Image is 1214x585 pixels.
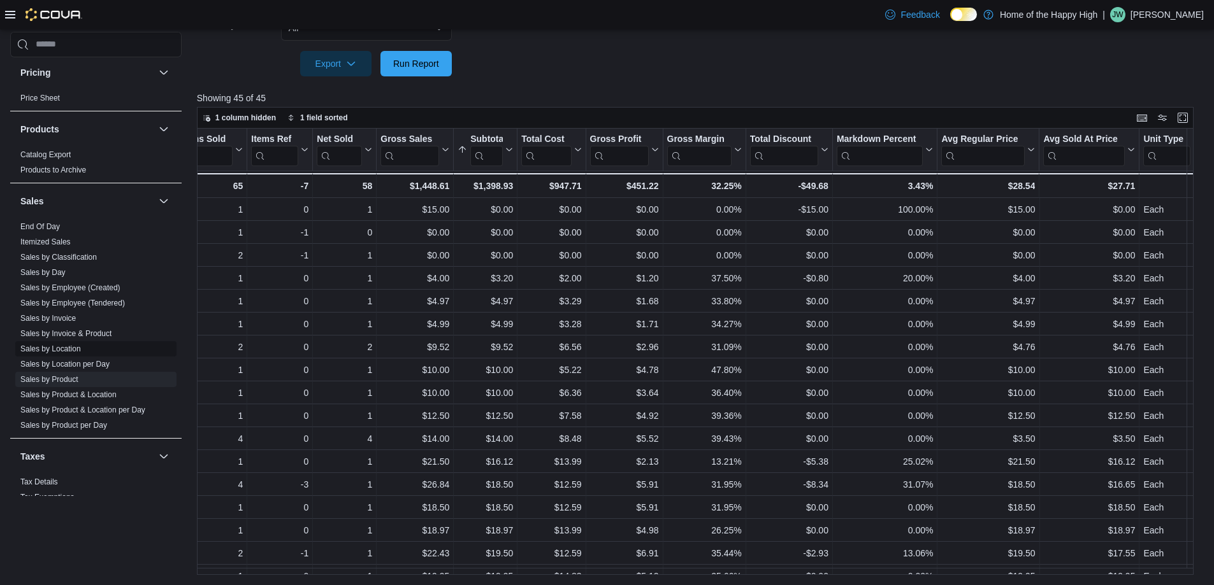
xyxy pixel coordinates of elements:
[750,362,828,377] div: $0.00
[20,252,97,262] span: Sales by Classification
[20,222,60,232] span: End Of Day
[180,385,243,400] div: 1
[20,390,117,400] span: Sales by Product & Location
[251,225,308,240] div: -1
[1143,271,1201,286] div: Each
[20,359,110,369] span: Sales by Location per Day
[521,271,581,286] div: $2.00
[180,293,243,309] div: 1
[1143,293,1201,309] div: Each
[750,134,828,166] button: Total Discount
[393,57,439,70] span: Run Report
[1043,408,1135,423] div: $12.50
[589,248,658,263] div: $0.00
[458,134,513,166] button: Subtotal
[941,408,1035,423] div: $12.50
[380,339,449,355] div: $9.52
[1043,477,1135,492] div: $16.65
[837,339,933,355] div: 0.00%
[667,454,741,469] div: 13.21%
[589,431,658,446] div: $5.52
[521,225,581,240] div: $0.00
[941,134,1025,146] div: Avg Regular Price
[837,385,933,400] div: 0.00%
[589,134,648,146] div: Gross Profit
[20,195,44,208] h3: Sales
[251,293,308,309] div: 0
[317,385,372,400] div: 1
[180,362,243,377] div: 1
[20,313,76,323] span: Sales by Invoice
[900,8,939,21] span: Feedback
[317,408,372,423] div: 1
[750,248,828,263] div: $0.00
[941,385,1035,400] div: $10.00
[317,454,372,469] div: 1
[317,202,372,217] div: 1
[458,362,513,377] div: $10.00
[1143,178,1201,194] div: -
[380,134,439,166] div: Gross Sales
[750,134,818,166] div: Total Discount
[20,344,81,354] span: Sales by Location
[458,454,513,469] div: $16.12
[589,316,658,332] div: $1.71
[458,339,513,355] div: $9.52
[380,454,449,469] div: $21.50
[667,134,731,166] div: Gross Margin
[589,339,658,355] div: $2.96
[1112,7,1123,22] span: JW
[667,339,741,355] div: 31.09%
[20,150,71,160] span: Catalog Export
[20,492,75,502] span: Tax Exemptions
[251,454,308,469] div: 0
[470,134,503,146] div: Subtotal
[20,283,120,293] span: Sales by Employee (Created)
[1043,339,1135,355] div: $4.76
[521,293,581,309] div: $3.29
[589,202,658,217] div: $0.00
[20,93,60,103] span: Price Sheet
[667,316,741,332] div: 34.27%
[750,178,828,194] div: -$49.68
[521,362,581,377] div: $5.22
[251,362,308,377] div: 0
[470,134,503,166] div: Subtotal
[521,202,581,217] div: $0.00
[667,271,741,286] div: 37.50%
[251,134,298,166] div: Items Ref
[1143,454,1201,469] div: Each
[20,450,154,463] button: Taxes
[1155,110,1170,125] button: Display options
[317,134,372,166] button: Net Sold
[180,339,243,355] div: 2
[589,362,658,377] div: $4.78
[180,454,243,469] div: 1
[941,339,1035,355] div: $4.76
[156,194,171,209] button: Sales
[251,339,308,355] div: 0
[20,66,154,79] button: Pricing
[180,225,243,240] div: 1
[941,178,1035,194] div: $28.54
[180,134,233,166] div: Items Sold
[750,134,818,146] div: Total Discount
[837,134,923,166] div: Markdown Percent
[180,178,243,194] div: 65
[1043,385,1135,400] div: $10.00
[1143,134,1201,166] button: Unit Type
[20,493,75,502] a: Tax Exemptions
[380,51,452,76] button: Run Report
[317,339,372,355] div: 2
[251,271,308,286] div: 0
[300,51,372,76] button: Export
[251,385,308,400] div: 0
[589,385,658,400] div: $3.64
[880,2,944,27] a: Feedback
[1043,134,1125,146] div: Avg Sold At Price
[251,316,308,332] div: 0
[380,134,439,146] div: Gross Sales
[589,477,658,492] div: $5.91
[589,178,658,194] div: $451.22
[380,248,449,263] div: $0.00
